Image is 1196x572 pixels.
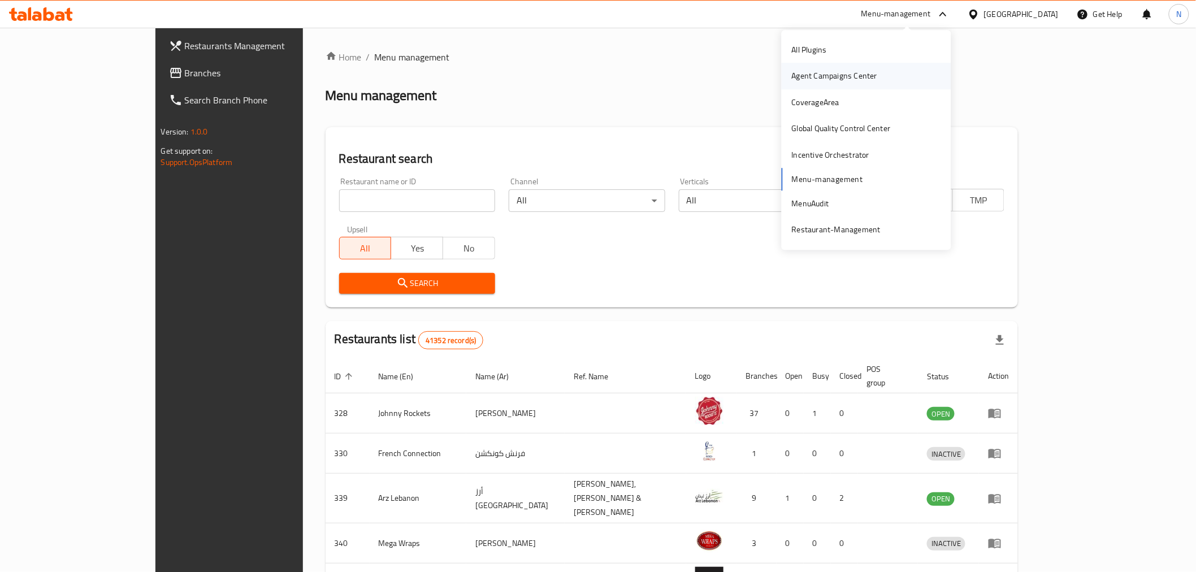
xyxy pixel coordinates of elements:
th: Logo [686,359,737,393]
span: POS group [867,362,905,389]
img: Arz Lebanon [695,482,723,510]
div: Menu [988,406,1009,420]
td: [PERSON_NAME] [466,523,565,564]
th: Busy [804,359,831,393]
td: 9 [737,474,777,523]
div: Menu-management [861,7,931,21]
div: OPEN [927,492,955,506]
span: INACTIVE [927,537,965,550]
td: Johnny Rockets [370,393,467,434]
td: 0 [777,393,804,434]
span: Name (En) [379,370,428,383]
td: French Connection [370,434,467,474]
div: All [679,189,835,212]
h2: Restaurant search [339,150,1005,167]
div: Incentive Orchestrator [792,149,869,161]
button: Search [339,273,495,294]
div: INACTIVE [927,537,965,551]
td: 0 [831,434,858,474]
span: Ref. Name [574,370,623,383]
div: Export file [986,327,1013,354]
span: INACTIVE [927,448,965,461]
span: TMP [957,192,1000,209]
div: Agent Campaigns Center [792,70,877,83]
span: N [1176,8,1181,20]
span: Search Branch Phone [185,93,346,107]
td: أرز [GEOGRAPHIC_DATA] [466,474,565,523]
span: Yes [396,240,439,257]
span: All [344,240,387,257]
td: 1 [804,393,831,434]
h2: Menu management [326,86,437,105]
img: French Connection [695,437,723,465]
div: All [509,189,665,212]
button: TMP [952,189,1005,211]
div: Total records count [418,331,483,349]
button: Yes [391,237,443,259]
h2: Restaurants list [335,331,484,349]
th: Branches [737,359,777,393]
span: ID [335,370,356,383]
span: OPEN [927,492,955,505]
input: Search for restaurant name or ID.. [339,189,495,212]
a: Restaurants Management [160,32,355,59]
td: 0 [804,523,831,564]
span: No [448,240,491,257]
div: [GEOGRAPHIC_DATA] [984,8,1059,20]
img: Johnny Rockets [695,397,723,425]
td: [PERSON_NAME],[PERSON_NAME] & [PERSON_NAME] [565,474,686,523]
th: Open [777,359,804,393]
div: Menu [988,447,1009,460]
div: INACTIVE [927,447,965,461]
span: OPEN [927,408,955,421]
span: Get support on: [161,144,213,158]
div: Restaurant-Management [792,224,881,236]
span: Name (Ar) [475,370,523,383]
td: 2 [831,474,858,523]
th: Closed [831,359,858,393]
td: 1 [777,474,804,523]
span: 41352 record(s) [419,335,483,346]
a: Branches [160,59,355,86]
div: All Plugins [792,44,827,56]
span: Restaurants Management [185,39,346,53]
div: MenuAudit [792,197,829,210]
button: No [443,237,495,259]
td: Arz Lebanon [370,474,467,523]
div: OPEN [927,407,955,421]
span: Version: [161,124,189,139]
img: Mega Wraps [695,527,723,555]
span: Status [927,370,964,383]
td: 0 [804,434,831,474]
nav: breadcrumb [326,50,1019,64]
li: / [366,50,370,64]
span: 1.0.0 [190,124,208,139]
th: Action [979,359,1018,393]
td: 0 [804,474,831,523]
td: 0 [831,393,858,434]
td: Mega Wraps [370,523,467,564]
span: Menu management [375,50,450,64]
button: All [339,237,392,259]
td: 0 [777,434,804,474]
td: 0 [831,523,858,564]
td: 0 [777,523,804,564]
a: Search Branch Phone [160,86,355,114]
td: [PERSON_NAME] [466,393,565,434]
td: 37 [737,393,777,434]
span: Branches [185,66,346,80]
td: 3 [737,523,777,564]
div: Menu [988,536,1009,550]
div: Global Quality Control Center [792,123,891,135]
div: CoverageArea [792,96,839,109]
td: فرنش كونكشن [466,434,565,474]
span: Search [348,276,486,291]
label: Upsell [347,226,368,233]
a: Support.OpsPlatform [161,155,233,170]
div: Menu [988,492,1009,505]
td: 1 [737,434,777,474]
